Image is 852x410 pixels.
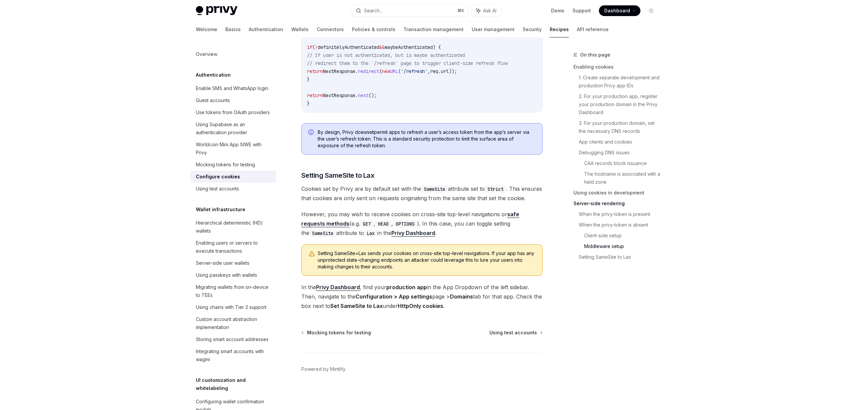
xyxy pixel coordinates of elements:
a: Worldcoin Mini App SIWE with Privy [190,139,276,159]
div: Using chains with Tier 2 support [196,303,266,311]
span: url [441,68,449,74]
div: Using passkeys with wallets [196,271,257,279]
span: return [307,68,323,74]
a: Client-side setup [584,230,662,241]
div: Using Supabase as an authentication provider [196,120,272,137]
a: Using passkeys with wallets [190,269,276,281]
a: When the privy-token is present [579,209,662,220]
a: Storing smart account addresses [190,333,276,345]
strong: Privy Dashboard [391,230,435,236]
a: Debugging DNS issues [579,147,662,158]
div: Worldcoin Mini App SIWE with Privy [196,141,272,157]
span: } [307,76,310,82]
span: '/refresh' [401,68,428,74]
a: Privy Dashboard [316,284,360,291]
span: return [307,92,323,98]
a: Overview [190,48,276,60]
a: Privy Dashboard [391,230,435,237]
code: Lax [364,230,377,237]
button: Ask AI [472,5,501,17]
a: Mocking tokens for testing [190,159,276,171]
a: Security [523,21,542,37]
a: User management [472,21,515,37]
span: Setting SameSite to Lax [301,171,375,180]
a: Demo [551,7,564,14]
strong: not [366,129,374,135]
span: Cookies set by Privy are by default set with the attribute set to . This ensures that cookies are... [301,184,543,203]
div: Custom account abstraction implementation [196,315,272,331]
span: ( [312,44,315,50]
code: HEAD [375,220,391,228]
a: Hierarchical deterministic (HD) wallets [190,217,276,237]
a: Dashboard [599,5,640,16]
span: By design, Privy does permit apps to refresh a user’s access token from the app’s server via the ... [318,129,536,149]
span: req [430,68,438,74]
span: Using test accounts [489,329,537,336]
div: Mocking tokens for testing [196,161,255,169]
h5: Wallet infrastructure [196,206,245,214]
a: Guest accounts [190,94,276,106]
span: (); [369,92,377,98]
div: Hierarchical deterministic (HD) wallets [196,219,272,235]
a: The hostname is associated with a held zone [584,169,662,187]
span: , [428,68,430,74]
div: Storing smart account addresses [196,335,268,343]
strong: Configuration > App settings [356,293,432,300]
div: Using test accounts [196,185,239,193]
span: URL [390,68,398,74]
code: SameSite [421,185,448,193]
a: CAA records block issuance [584,158,662,169]
a: Connectors [317,21,344,37]
a: Mocking tokens for testing [302,329,371,336]
div: Configure cookies [196,173,240,181]
span: Dashboard [604,7,630,14]
code: OPTIONS [393,220,417,228]
span: NextResponse [323,68,355,74]
span: . [438,68,441,74]
div: Guest accounts [196,96,230,104]
div: Use tokens from OAuth providers [196,108,270,116]
a: Powered by Mintlify [301,366,345,373]
code: Strict [485,185,506,193]
a: 2. For your production app, register your production domain in the Privy Dashboard [579,91,662,118]
a: Using chains with Tier 2 support [190,301,276,313]
span: if [307,44,312,50]
span: In the , find your in the App Dropdown of the left sidebar. Then, navigate to the page > tab for ... [301,282,543,311]
span: definitelyAuthenticated [318,44,379,50]
span: ⌘ K [457,8,464,13]
strong: Domains [450,293,473,300]
span: However, you may wish to receive cookies on cross-site top-level navigations or (e.g. , , ). In t... [301,210,543,238]
a: Policies & controls [352,21,395,37]
a: Setting SameSite to Lax [579,252,662,262]
a: Welcome [196,21,217,37]
span: // redirect them to the `/refresh` page to trigger client-side refresh flow [307,60,508,66]
a: Server-side rendering [573,198,662,209]
span: } [307,100,310,106]
strong: HttpOnly cookies [398,303,443,309]
span: Ask AI [483,7,496,14]
div: Enabling users or servers to execute transactions [196,239,272,255]
span: ( [398,68,401,74]
a: API reference [577,21,609,37]
span: NextResponse [323,92,355,98]
a: Use tokens from OAuth providers [190,106,276,118]
div: Integrating smart accounts with wagmi [196,347,272,363]
span: && [379,44,385,50]
a: Using test accounts [190,183,276,195]
div: Search... [364,7,383,15]
a: Custom account abstraction implementation [190,313,276,333]
a: 1. Create separate development and production Privy app IDs [579,72,662,91]
a: Wallets [291,21,309,37]
a: Authentication [249,21,283,37]
a: Using Supabase as an authentication provider [190,118,276,139]
span: ) { [433,44,441,50]
button: Toggle dark mode [646,5,656,16]
span: Setting SameSite=Lax sends your cookies on cross-site top-level navigations. If your app has any ... [318,250,536,270]
a: Enable SMS and WhatsApp login [190,82,276,94]
img: light logo [196,6,237,15]
a: Configure cookies [190,171,276,183]
a: Using cookies in development [573,187,662,198]
a: Server-side user wallets [190,257,276,269]
span: On this page [580,51,610,59]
